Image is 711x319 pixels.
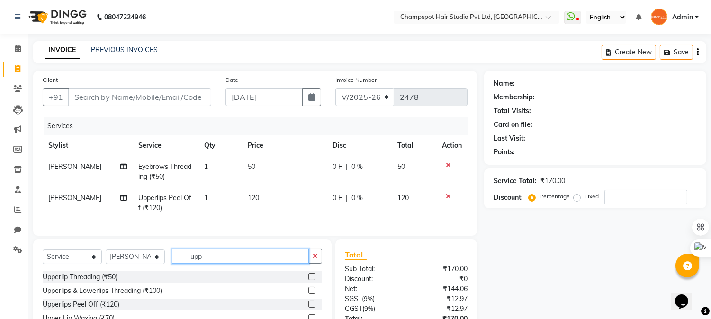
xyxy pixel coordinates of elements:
img: Admin [651,9,667,25]
div: Sub Total: [338,264,406,274]
div: ₹170.00 [406,264,475,274]
label: Font Size [4,57,33,65]
th: Price [242,135,327,156]
th: Total [392,135,437,156]
input: Search by Name/Mobile/Email/Code [68,88,211,106]
div: Services [44,117,475,135]
span: [PERSON_NAME] [48,162,101,171]
span: | [346,193,348,203]
a: INVOICE [45,42,80,59]
span: | [346,162,348,172]
th: Action [436,135,468,156]
button: Save [660,45,693,60]
div: ( ) [338,304,406,314]
span: 16 px [11,66,27,74]
div: Net: [338,284,406,294]
th: Qty [198,135,242,156]
span: CGST [345,304,362,313]
iframe: chat widget [671,281,702,310]
button: +91 [43,88,69,106]
b: 08047224946 [104,4,146,30]
span: 9% [364,295,373,302]
span: 0 % [351,193,363,203]
span: 0 F [333,162,342,172]
div: Last Visit: [494,133,525,143]
div: ₹12.97 [406,304,475,314]
th: Disc [327,135,392,156]
a: PREVIOUS INVOICES [91,45,158,54]
div: ₹144.06 [406,284,475,294]
div: Membership: [494,92,535,102]
div: Card on file: [494,120,532,130]
span: Admin [672,12,693,22]
div: Discount: [338,274,406,284]
span: 1 [204,194,208,202]
span: 120 [248,194,259,202]
span: 50 [248,162,255,171]
div: Upperlips & Lowerlips Threading (₹100) [43,286,162,296]
span: [PERSON_NAME] [48,194,101,202]
span: Upperlips Peel Off (₹120) [139,194,192,212]
span: 9% [364,305,373,312]
span: 120 [398,194,409,202]
a: Back to Top [14,12,51,20]
div: ₹0 [406,274,475,284]
div: Service Total: [494,176,537,186]
div: ₹12.97 [406,294,475,304]
div: Name: [494,79,515,89]
label: Fixed [585,192,599,201]
div: Upperlip Threading (₹50) [43,272,117,282]
label: Percentage [540,192,570,201]
span: Total [345,250,367,260]
label: Date [225,76,238,84]
label: Client [43,76,58,84]
div: Upperlips Peel Off (₹120) [43,300,119,310]
th: Service [133,135,199,156]
button: Create New [602,45,656,60]
input: Search or Scan [172,249,309,264]
span: 0 F [333,193,342,203]
div: Discount: [494,193,523,203]
span: Eyebrows Threading (₹50) [139,162,192,181]
div: ₹170.00 [540,176,565,186]
h3: Style [4,30,138,40]
div: Outline [4,4,138,12]
label: Invoice Number [335,76,377,84]
div: ( ) [338,294,406,304]
img: logo [24,4,89,30]
span: 0 % [351,162,363,172]
div: Points: [494,147,515,157]
span: 1 [204,162,208,171]
th: Stylist [43,135,133,156]
span: SGST [345,294,362,303]
span: 50 [398,162,405,171]
div: Total Visits: [494,106,531,116]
